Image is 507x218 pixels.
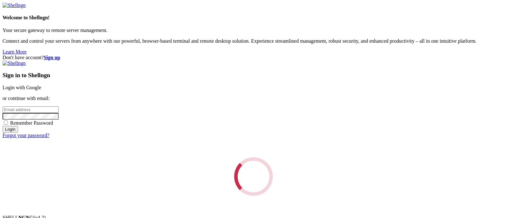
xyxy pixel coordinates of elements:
[3,38,504,44] p: Connect and control your servers from anywhere with our powerful, browser-based terminal and remo...
[3,28,504,33] p: Your secure gateway to remote server management.
[4,121,8,125] input: Remember Password
[3,72,504,79] h3: Sign in to Shellngn
[3,126,18,133] input: Login
[3,133,49,138] a: Forgot your password?
[3,106,59,113] input: Email address
[3,3,26,8] img: Shellngn
[3,49,27,54] a: Learn More
[226,149,281,204] div: Loading...
[3,96,504,101] p: or continue with email:
[3,60,26,66] img: Shellngn
[10,120,53,126] span: Remember Password
[44,55,60,60] a: Sign up
[3,85,41,90] a: Login with Google
[3,15,504,21] h4: Welcome to Shellngn!
[3,55,504,60] div: Don't have account?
